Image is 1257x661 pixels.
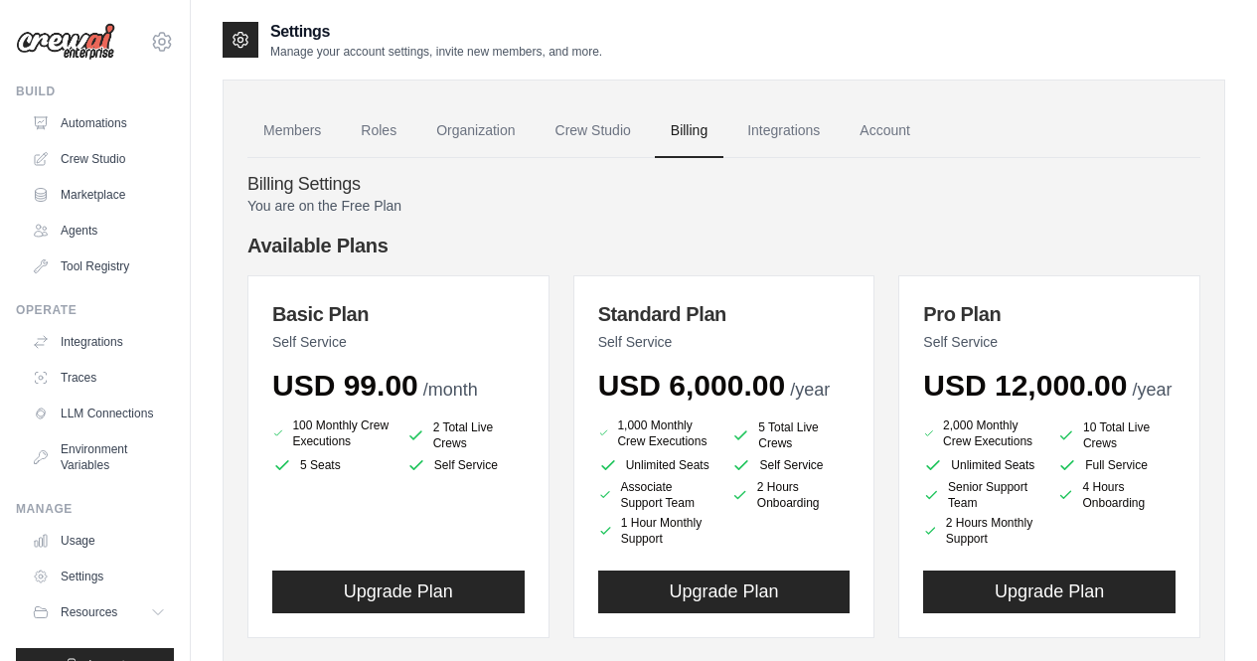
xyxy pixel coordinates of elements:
h3: Standard Plan [598,300,851,328]
p: Manage your account settings, invite new members, and more. [270,44,602,60]
p: Self Service [272,332,525,352]
li: 10 Total Live Crews [1057,419,1176,451]
a: Agents [24,215,174,247]
a: Billing [655,104,723,158]
li: 1 Hour Monthly Support [598,515,716,547]
button: Resources [24,596,174,628]
a: Traces [24,362,174,394]
a: Usage [24,525,174,557]
span: /month [423,380,478,400]
a: Account [844,104,926,158]
li: Unlimited Seats [923,455,1041,475]
span: Resources [61,604,117,620]
div: Manage [16,501,174,517]
li: 100 Monthly Crew Executions [272,415,391,451]
span: USD 99.00 [272,369,418,402]
li: 2 Hours Monthly Support [923,515,1041,547]
span: /year [1132,380,1172,400]
span: /year [790,380,830,400]
li: Full Service [1057,455,1176,475]
a: Crew Studio [24,143,174,175]
button: Upgrade Plan [598,571,851,613]
p: You are on the Free Plan [247,196,1200,216]
a: Environment Variables [24,433,174,481]
span: USD 6,000.00 [598,369,785,402]
p: Self Service [923,332,1176,352]
li: Senior Support Team [923,479,1041,511]
a: Tool Registry [24,250,174,282]
img: Logo [16,23,115,61]
div: Build [16,83,174,99]
li: 2 Hours Onboarding [731,479,850,511]
h3: Pro Plan [923,300,1176,328]
a: Crew Studio [540,104,647,158]
h2: Settings [270,20,602,44]
h3: Basic Plan [272,300,525,328]
a: LLM Connections [24,398,174,429]
li: 2 Total Live Crews [406,419,525,451]
button: Upgrade Plan [923,571,1176,613]
a: Integrations [731,104,836,158]
h4: Available Plans [247,232,1200,259]
a: Settings [24,561,174,592]
span: USD 12,000.00 [923,369,1127,402]
div: Operate [16,302,174,318]
li: Associate Support Team [598,479,716,511]
li: 1,000 Monthly Crew Executions [598,415,716,451]
a: Marketplace [24,179,174,211]
li: Self Service [731,455,850,475]
a: Members [247,104,337,158]
h4: Billing Settings [247,174,1200,196]
a: Integrations [24,326,174,358]
li: Self Service [406,455,525,475]
li: 5 Seats [272,455,391,475]
a: Automations [24,107,174,139]
li: 2,000 Monthly Crew Executions [923,415,1041,451]
a: Organization [420,104,531,158]
li: 5 Total Live Crews [731,419,850,451]
a: Roles [345,104,412,158]
button: Upgrade Plan [272,571,525,613]
li: 4 Hours Onboarding [1057,479,1176,511]
p: Self Service [598,332,851,352]
li: Unlimited Seats [598,455,716,475]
